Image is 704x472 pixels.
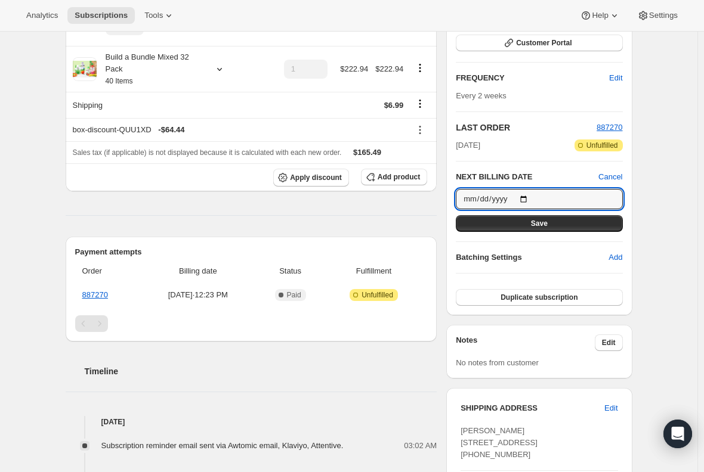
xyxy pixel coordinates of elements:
h2: FREQUENCY [456,72,609,84]
span: Add product [378,172,420,182]
span: Sales tax (if applicable) is not displayed because it is calculated with each new order. [73,148,342,157]
button: Edit [597,399,625,418]
h2: Timeline [85,365,437,377]
div: Build a Bundle Mixed 32 Pack [97,51,204,87]
h4: [DATE] [66,416,437,428]
span: Paid [287,290,301,300]
span: $165.49 [353,148,381,157]
button: Subscriptions [67,7,135,24]
h2: NEXT BILLING DATE [456,171,598,183]
th: Shipping [66,92,280,118]
span: Every 2 weeks [456,91,507,100]
span: $6.99 [384,101,404,110]
span: No notes from customer [456,358,539,367]
span: [DATE] [456,139,480,151]
h2: Payment attempts [75,246,428,258]
button: Save [456,215,622,232]
h3: Notes [456,334,595,351]
span: Edit [609,72,622,84]
span: Unfulfilled [362,290,393,300]
nav: Pagination [75,315,428,332]
button: 887270 [597,122,622,133]
button: Cancel [598,171,622,183]
span: Analytics [26,11,58,20]
button: Product actions [410,61,430,74]
button: Add [601,248,629,267]
button: Customer Portal [456,35,622,51]
span: Subscriptions [75,11,128,20]
button: Settings [630,7,685,24]
div: box-discount-QUU1XD [73,124,404,136]
span: Add [609,251,622,263]
span: 03:02 AM [404,440,437,452]
span: Status [260,265,320,277]
span: Subscription reminder email sent via Awtomic email, Klaviyo, Attentive. [101,441,344,450]
span: Edit [602,338,616,347]
span: Unfulfilled [586,141,618,150]
span: Billing date [143,265,253,277]
h2: LAST ORDER [456,122,597,133]
span: Edit [604,402,617,414]
span: [DATE] · 12:23 PM [143,289,253,301]
button: Apply discount [273,169,349,187]
button: Shipping actions [410,97,430,110]
span: Apply discount [290,173,342,182]
span: $222.94 [340,64,368,73]
button: Help [573,7,627,24]
button: Edit [595,334,623,351]
small: 40 Items [106,77,133,85]
button: Edit [602,69,629,88]
span: Tools [144,11,163,20]
h3: SHIPPING ADDRESS [461,402,604,414]
button: Tools [137,7,182,24]
span: - $64.44 [158,124,184,136]
span: Settings [649,11,678,20]
div: Open Intercom Messenger [663,420,692,448]
a: 887270 [82,290,108,299]
span: Save [531,219,548,228]
span: $222.94 [375,64,403,73]
th: Order [75,258,140,284]
button: Add product [361,169,427,185]
button: Analytics [19,7,65,24]
span: Fulfillment [328,265,420,277]
span: [PERSON_NAME] [STREET_ADDRESS] [PHONE_NUMBER] [461,426,538,459]
a: 887270 [597,123,622,132]
button: Duplicate subscription [456,289,622,306]
span: Help [592,11,608,20]
span: Duplicate subscription [501,293,578,302]
h6: Batching Settings [456,251,609,263]
span: Customer Portal [516,38,572,48]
